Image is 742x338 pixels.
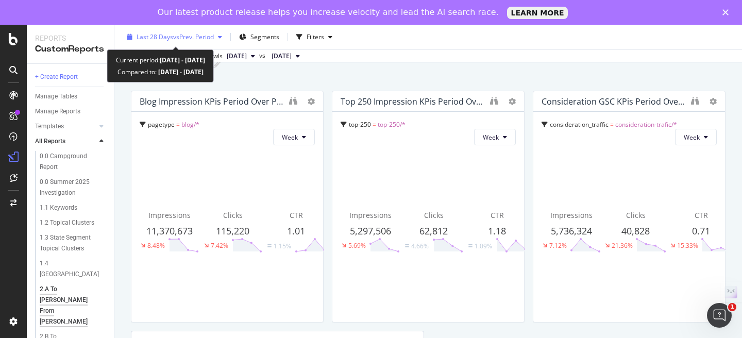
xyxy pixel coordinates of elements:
a: 1.4 [GEOGRAPHIC_DATA] [40,258,107,280]
span: 62,812 [419,225,448,237]
iframe: Intercom live chat [707,303,732,328]
div: Reports [35,33,106,43]
div: 0.0 Summer 2025 Investigation [40,177,99,198]
span: vs Prev. Period [173,32,214,41]
div: Close [722,9,733,15]
button: Segments [235,29,283,45]
div: Filters [307,32,324,41]
div: 8.48% [147,241,165,250]
span: 5,297,506 [350,225,391,237]
button: [DATE] [223,50,259,62]
div: binoculars [691,97,699,105]
span: blog/* [181,120,199,129]
div: 15.33% [677,241,698,250]
span: vs [259,51,267,60]
span: 40,828 [621,225,650,237]
div: Compared to: [117,66,204,78]
button: Last 28 DaysvsPrev. Period [123,29,226,45]
span: 1.01 [287,225,305,237]
b: [DATE] - [DATE] [157,67,204,76]
a: 1.2 Topical Clusters [40,217,107,228]
span: CTR [695,210,708,220]
span: 2025 Aug. 15th [227,52,247,61]
span: Clicks [424,210,444,220]
div: 1.4 State Park & National Parks [40,258,99,280]
button: Filters [292,29,336,45]
div: CustomReports [35,43,106,55]
span: Week [684,133,700,142]
a: Manage Tables [35,91,107,102]
span: 11,370,673 [146,225,193,237]
span: consideration-trafic/* [615,120,677,129]
span: top-250 [349,120,371,129]
span: 115,220 [216,225,249,237]
div: 1.15% [274,242,291,250]
button: [DATE] [267,50,304,62]
span: Clicks [223,210,243,220]
div: Consideration GSC KPis Period over Periodconsideration_traffic = consideration-trafic/*WeekImpres... [533,91,726,323]
span: 0.71 [692,225,710,237]
div: Blog Impression KPis Period over Periodpagetype = blog/*WeekImpressions11,370,6738.48%Clicks115,2... [131,91,324,323]
div: Templates [35,121,64,132]
div: 1.2 Topical Clusters [40,217,94,228]
img: Equal [468,244,473,247]
div: binoculars [289,97,297,105]
span: 1 [728,303,736,311]
a: 0.0 Summer 2025 Investigation [40,177,107,198]
img: Equal [267,244,272,247]
span: = [176,120,180,129]
span: Last 28 Days [137,32,173,41]
span: 2025 Jul. 18th [272,52,292,61]
span: pagetype [148,120,175,129]
div: Our latest product release helps you increase velocity and lead the AI search race. [158,7,499,18]
div: Consideration GSC KPis Period over Period [542,96,686,107]
div: Manage Tables [35,91,77,102]
a: 1.3 State Segment Topical Clusters [40,232,107,254]
div: 1.09% [475,242,492,250]
div: 7.12% [549,241,567,250]
span: CTR [491,210,504,220]
img: Equal [405,244,409,247]
div: 1.1 Keywords [40,202,77,213]
div: 7.42% [211,241,228,250]
div: 0.0 Campground Report [40,151,98,173]
div: All Reports [35,136,65,147]
span: Impressions [550,210,593,220]
span: 1.18 [488,225,506,237]
span: Week [282,133,298,142]
span: consideration_traffic [550,120,609,129]
span: Week [483,133,499,142]
b: [DATE] - [DATE] [160,56,205,64]
span: = [373,120,376,129]
a: All Reports [35,136,96,147]
span: Impressions [148,210,191,220]
span: top-250/* [378,120,406,129]
button: Week [273,129,315,145]
a: 1.1 Keywords [40,202,107,213]
div: 1.3 State Segment Topical Clusters [40,232,100,254]
span: Impressions [349,210,392,220]
span: CTR [290,210,303,220]
div: 21.36% [612,241,633,250]
a: Templates [35,121,96,132]
a: LEARN MORE [507,7,568,19]
button: Week [474,129,516,145]
div: Blog Impression KPis Period over Period [140,96,284,107]
span: Clicks [626,210,646,220]
span: = [610,120,614,129]
div: Top 250 Impression KPis Period over Periodtop-250 = top-250/*WeekImpressions5,297,5065.69%Clicks6... [332,91,525,323]
i: Edit report name [213,61,221,68]
div: Top 250 Impression KPis Period over Period [341,96,485,107]
span: Segments [250,32,279,41]
div: 2.A To Megan From Anna [40,284,102,327]
a: 2.A To [PERSON_NAME] From [PERSON_NAME] [40,284,107,327]
a: 0.0 Campground Report [40,151,107,173]
div: 5.69% [348,241,366,250]
div: Current period: [116,54,205,66]
span: 5,736,324 [551,225,592,237]
button: Week [675,129,717,145]
div: + Create Report [35,72,78,82]
div: binoculars [490,97,498,105]
div: 4.66% [411,242,429,250]
a: Manage Reports [35,106,107,117]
